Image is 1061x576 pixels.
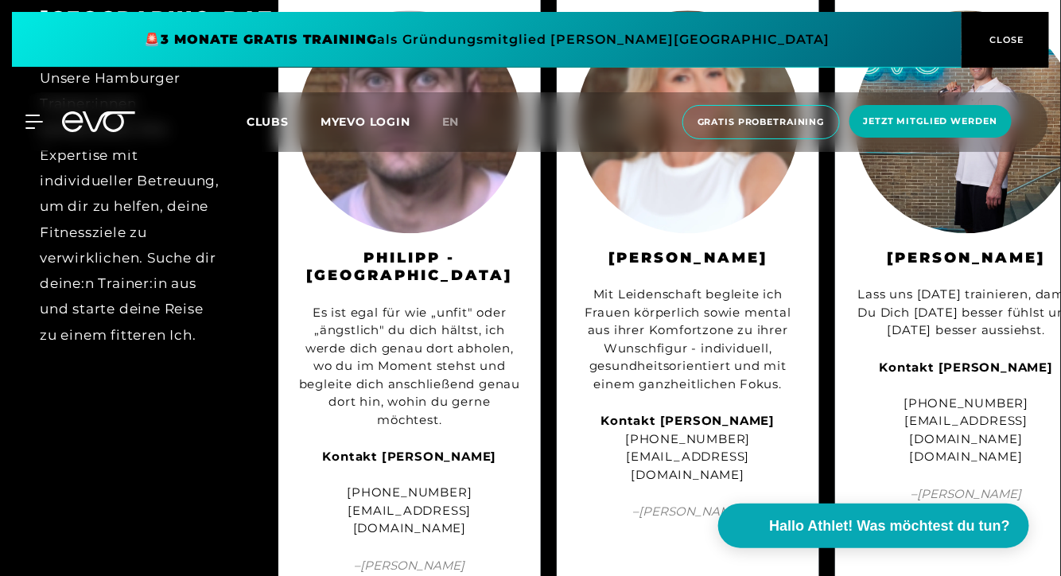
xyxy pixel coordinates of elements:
a: Gratis Probetraining [678,105,845,139]
a: en [442,113,479,131]
span: Jetzt Mitglied werden [864,115,997,128]
button: Hallo Athlet! Was möchtest du tun? [718,504,1029,548]
strong: Kontakt [PERSON_NAME] [323,449,497,464]
strong: Kontakt [PERSON_NAME] [880,360,1054,375]
a: MYEVO LOGIN [321,115,410,129]
a: Clubs [247,114,321,129]
div: Es ist egal für wie „unfit" oder „ängstlich" du dich hältst, ich werde dich genau dort abholen, w... [298,304,521,430]
div: Unsere Hamburger Trainer:innen kombinieren ihre Expertise mit individueller Betreuung, um dir zu ... [40,65,223,348]
div: Mit Leidenschaft begleite ich Frauen körperlich sowie mental aus ihrer Komfortzone zu ihrer Wunsc... [577,286,799,393]
span: CLOSE [986,33,1025,47]
span: Hallo Athlet! Was möchtest du tun? [769,516,1010,537]
div: [PHONE_NUMBER] [EMAIL_ADDRESS][DOMAIN_NAME] [577,412,799,484]
span: en [442,115,460,129]
a: Jetzt Mitglied werden [845,105,1016,139]
div: [PHONE_NUMBER] [EMAIL_ADDRESS][DOMAIN_NAME] [298,448,521,538]
span: – [PERSON_NAME] [577,503,799,521]
button: CLOSE [962,12,1049,68]
span: – [PERSON_NAME] [298,557,521,575]
h3: Philipp - [GEOGRAPHIC_DATA] [298,249,521,285]
span: Clubs [247,115,289,129]
strong: Kontakt [PERSON_NAME] [601,413,775,428]
h3: [PERSON_NAME] [577,249,799,267]
span: Gratis Probetraining [698,115,825,129]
